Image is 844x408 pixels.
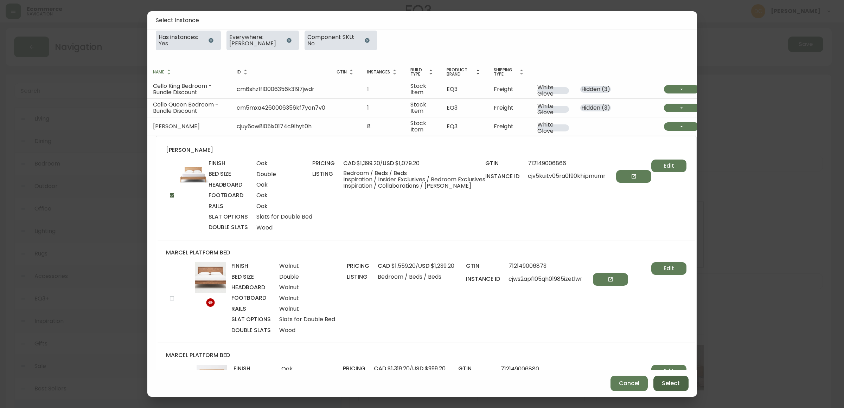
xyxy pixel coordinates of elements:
[153,101,218,115] span: Cello Queen Bedroom - Bundle Discount
[206,298,215,307] svg: Hidden
[231,305,271,313] h4: rails
[279,316,335,323] span: Slats for Double Bed
[209,213,248,221] h4: slat options
[367,85,369,93] span: 1
[447,85,458,93] span: EQ3
[466,262,500,270] h4: gtin
[256,203,312,209] span: Oak
[412,364,423,373] span: usd
[237,85,314,93] span: cm6shz1fl0006356k3197jwdr
[458,365,492,373] h4: gtin
[501,366,626,372] span: 712149006880
[367,122,371,130] span: 8
[159,40,198,47] span: Yes
[395,159,420,167] span: $1,079.20
[209,181,248,189] h4: headboard
[343,159,356,167] span: cad
[580,86,611,93] span: Hidden ( 3 )
[580,104,611,111] span: Hidden ( 3 )
[651,160,686,172] button: Edit
[378,262,454,270] span: /
[662,380,680,387] span: Select
[281,366,330,372] span: Oak
[357,159,380,167] span: $1,399.20
[410,82,426,96] span: Stock Item
[279,284,335,291] span: Walnut
[256,182,312,188] span: Oak
[619,380,639,387] span: Cancel
[485,173,519,180] h4: instance id
[237,104,325,112] span: cm5mxa4260006356kf7yon7v0
[256,160,312,167] span: Oak
[664,162,674,170] span: Edit
[231,326,271,334] h4: double slats
[528,160,651,167] span: 712149006866
[209,160,248,167] h4: finish
[651,365,686,377] button: Edit
[209,202,248,210] h4: rails
[347,262,369,270] h4: pricing
[367,69,399,75] span: Instances
[312,160,335,167] h4: pricing
[447,68,482,76] span: Product Brand
[337,69,356,75] span: GTIN
[410,68,435,76] span: Build Type
[494,122,513,130] span: Freight
[307,34,354,40] span: Component SKU:
[153,122,200,130] span: [PERSON_NAME]
[537,87,569,94] span: White Glove
[485,160,519,167] h4: gtin
[664,367,674,375] span: Edit
[378,262,390,270] span: cad
[231,273,271,281] h4: bed size
[209,224,248,231] h4: double slats
[494,85,513,93] span: Freight
[367,104,369,112] span: 1
[312,170,335,178] h4: listing
[256,171,312,177] span: Double
[425,364,446,373] span: $999.20
[237,69,250,75] span: ID
[374,365,446,373] span: /
[195,262,226,293] img: 07a8c10e-65e3-4c2e-ad23-c3accd948e8a.jpg
[653,376,689,391] button: Select
[256,192,312,199] span: Oak
[388,364,410,373] span: $1,319.20
[209,170,248,178] h4: bed size
[447,122,458,130] span: EQ3
[237,122,312,130] span: cjuy6ow8i05ix0174c9lhyt0h
[431,262,454,270] span: $1,239.20
[229,40,276,47] span: [PERSON_NAME]
[378,274,454,280] span: Bedroom / Beds / Beds
[231,294,271,302] h4: footboard
[418,262,429,270] span: usd
[156,16,199,24] span: Select Instance
[279,263,335,269] span: Walnut
[494,68,526,76] span: Shipping Type
[383,159,394,167] span: usd
[343,160,485,167] span: /
[153,69,173,75] span: Name
[509,263,628,269] span: 712149006873
[231,316,271,323] h4: slat options
[153,82,212,96] span: Cello King Bedroom - Bundle Discount
[229,34,276,40] span: Everywhere:
[307,40,354,47] span: No
[197,365,227,395] img: 7f06798a-6e7b-4ee2-9539-a61b465a3419.jpg
[209,192,248,199] h4: footboard
[391,262,416,270] span: $1,559.20
[166,249,686,257] h4: marcel platform bed
[410,119,426,134] span: Stock Item
[279,295,335,302] span: Walnut
[466,275,500,283] h4: instance id
[537,124,569,131] span: White Glove
[343,365,365,373] h4: pricing
[279,274,335,280] span: Double
[343,170,485,176] span: Bedroom / Beds / Beds
[279,327,335,333] span: Wood
[651,262,686,275] button: Edit
[343,183,485,189] span: Inspiration / Collaborations / [PERSON_NAME]
[256,214,312,220] span: Slats for Double Bed
[234,365,273,373] h4: finish
[178,160,209,190] img: b3e3568a-d0b5-44b0-922d-0d18e7b0c67e.jpg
